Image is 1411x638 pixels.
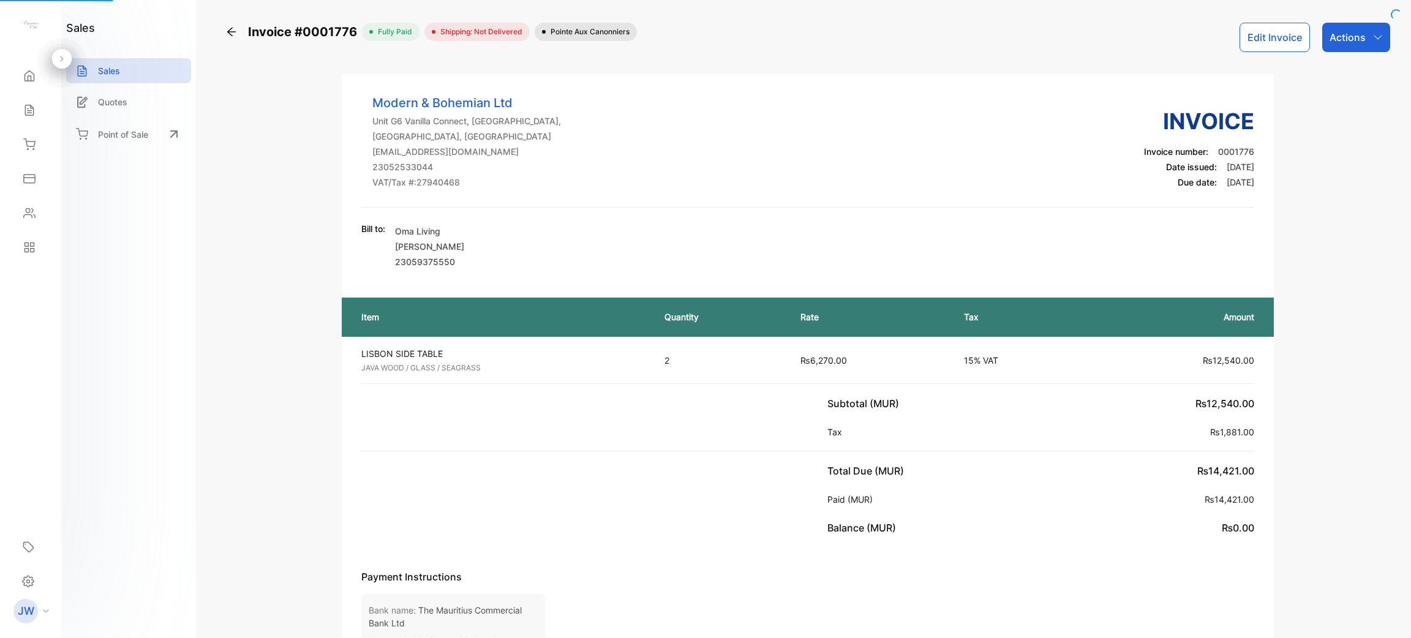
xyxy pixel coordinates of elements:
[1197,465,1254,477] span: ₨14,421.00
[98,128,148,141] p: Point of Sale
[395,225,464,238] p: Oma Living
[435,26,522,37] span: Shipping: Not Delivered
[372,145,561,158] p: [EMAIL_ADDRESS][DOMAIN_NAME]
[1178,177,1217,187] span: Due date:
[1195,397,1254,410] span: ₨12,540.00
[361,310,640,323] p: Item
[827,426,847,438] p: Tax
[361,347,642,360] p: LISBON SIDE TABLE
[66,89,191,114] a: Quotes
[395,255,464,268] p: 23059375550
[1330,30,1366,45] p: Actions
[1210,427,1254,437] span: ₨1,881.00
[372,94,561,112] p: Modern & Bohemian Ltd
[1222,522,1254,534] span: ₨0.00
[372,160,561,173] p: 23052533044
[372,114,561,127] p: Unit G6 Vanilla Connect, [GEOGRAPHIC_DATA],
[1360,587,1411,638] iframe: LiveChat chat widget
[827,520,901,535] p: Balance (MUR)
[66,20,95,36] h1: sales
[66,121,191,148] a: Point of Sale
[66,58,191,83] a: Sales
[800,310,939,323] p: Rate
[1218,146,1254,157] span: 0001776
[827,463,909,478] p: Total Due (MUR)
[546,26,630,37] span: Pointe aux Canonniers
[1240,23,1310,52] button: Edit Invoice
[1322,23,1390,52] button: Actions
[1203,355,1254,366] span: ₨12,540.00
[1227,162,1254,172] span: [DATE]
[800,355,847,366] span: ₨6,270.00
[98,64,120,77] p: Sales
[1205,494,1254,505] span: ₨14,421.00
[369,605,522,628] span: The Mauritius Commercial Bank Ltd
[1166,162,1217,172] span: Date issued:
[369,605,416,615] span: Bank name:
[98,96,127,108] p: Quotes
[373,26,412,37] span: fully paid
[964,354,1075,367] p: 15% VAT
[248,23,362,41] span: Invoice #0001776
[18,603,34,619] p: JW
[361,222,385,235] p: Bill to:
[664,310,775,323] p: Quantity
[21,16,40,34] img: logo
[827,396,904,411] p: Subtotal (MUR)
[1144,146,1208,157] span: Invoice number:
[372,176,561,189] p: VAT/Tax #: 27940468
[395,240,464,253] p: [PERSON_NAME]
[1099,310,1254,323] p: Amount
[827,493,878,506] p: Paid (MUR)
[361,569,1254,584] p: Payment Instructions
[361,362,642,373] p: JAVA WOOD / GLASS / SEAGRASS
[372,130,561,143] p: [GEOGRAPHIC_DATA], [GEOGRAPHIC_DATA]
[964,310,1075,323] p: Tax
[664,354,775,367] p: 2
[1227,177,1254,187] span: [DATE]
[1144,105,1254,138] h3: Invoice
